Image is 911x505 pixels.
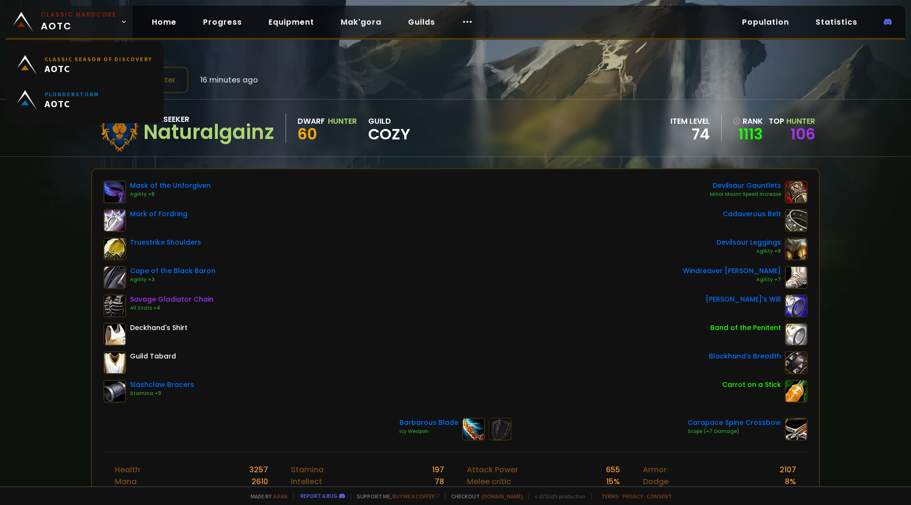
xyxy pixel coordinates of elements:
[130,209,187,219] div: Mark of Fordring
[11,83,158,118] a: PlunderstormAOTC
[467,476,511,487] div: Melee critic
[130,390,194,397] div: Stamina +9
[710,323,781,333] div: Band of the Penitent
[785,380,808,403] img: item-11122
[670,127,710,141] div: 74
[103,323,126,346] img: item-5107
[688,418,781,428] div: Carapace Spine Crossbow
[733,127,763,141] a: 1113
[709,351,781,361] div: Blackhand's Breadth
[462,418,485,441] img: item-18520
[130,323,187,333] div: Deckhand's Shirt
[710,181,781,191] div: Devilsaur Gauntlets
[734,12,797,32] a: Population
[683,276,781,284] div: Agility +7
[706,294,781,304] div: [PERSON_NAME]'s Will
[103,294,126,317] img: item-11726
[606,464,620,476] div: 655
[786,116,815,127] span: Hunter
[103,209,126,232] img: item-15411
[41,10,117,19] small: Classic Hardcore
[785,418,808,441] img: item-18738
[400,418,458,428] div: Barbarous Blade
[785,238,808,260] img: item-15062
[195,12,250,32] a: Progress
[467,464,518,476] div: Attack Power
[716,238,781,248] div: Devilsaur Leggings
[103,266,126,289] img: item-13340
[785,476,796,487] div: 8 %
[130,181,211,191] div: Mask of the Unforgiven
[368,127,410,141] span: Cozy
[785,351,808,374] img: item-13965
[723,209,781,219] div: Cadaverous Belt
[291,476,322,487] div: Intellect
[785,294,808,317] img: item-12548
[130,294,214,304] div: Savage Gladiator Chain
[245,493,288,500] span: Made by
[647,493,672,500] a: Consent
[103,351,126,374] img: item-5976
[769,115,815,127] div: Top
[45,91,99,98] small: Plunderstorm
[297,123,317,145] span: 60
[45,55,152,63] small: Classic Season of Discovery
[6,6,133,38] a: Classic HardcoreAOTC
[400,12,443,32] a: Guilds
[291,464,324,476] div: Stamina
[643,464,667,476] div: Armor
[790,123,815,145] a: 106
[623,493,643,500] a: Privacy
[130,266,215,276] div: Cape of the Black Baron
[103,181,126,203] img: item-13404
[11,47,158,83] a: Classic Season of DiscoveryAOTC
[780,464,796,476] div: 2107
[273,493,288,500] a: a fan
[103,380,126,403] img: item-13211
[249,464,268,476] div: 3257
[785,323,808,346] img: item-13217
[785,181,808,203] img: item-15063
[143,125,274,139] div: Naturalgainz
[300,492,337,499] a: Report a bug
[722,380,781,390] div: Carrot on a Stick
[251,476,268,487] div: 2610
[785,266,808,289] img: item-13967
[200,74,258,86] span: 16 minutes ago
[45,98,99,110] span: AOTC
[601,493,619,500] a: Terms
[529,493,586,500] span: v. d752d5 - production
[130,380,194,390] div: Slashclaw Bracers
[392,493,439,500] a: Buy me a coffee
[400,428,458,435] div: Icy Weapon
[130,276,215,284] div: Agility +3
[41,10,117,33] span: AOTC
[606,476,620,487] div: 15 %
[808,12,865,32] a: Statistics
[45,63,152,74] span: AOTC
[482,493,523,500] a: [DOMAIN_NAME]
[670,115,710,127] div: item level
[130,238,201,248] div: Truestrike Shoulders
[351,493,439,500] span: Support me,
[368,115,410,141] div: guild
[683,266,781,276] div: Windreaver [PERSON_NAME]
[143,113,274,125] div: Soulseeker
[435,476,444,487] div: 78
[432,464,444,476] div: 197
[688,428,781,435] div: Scope (+7 Damage)
[115,464,140,476] div: Health
[785,209,808,232] img: item-14636
[130,191,211,198] div: Agility +8
[115,476,137,487] div: Mana
[144,12,184,32] a: Home
[733,115,763,127] div: rank
[130,304,214,312] div: All Stats +4
[643,476,669,487] div: Dodge
[103,238,126,260] img: item-12927
[261,12,322,32] a: Equipment
[710,191,781,198] div: Minor Mount Speed Increase
[333,12,389,32] a: Mak'gora
[328,115,357,127] div: Hunter
[297,115,325,127] div: Dwarf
